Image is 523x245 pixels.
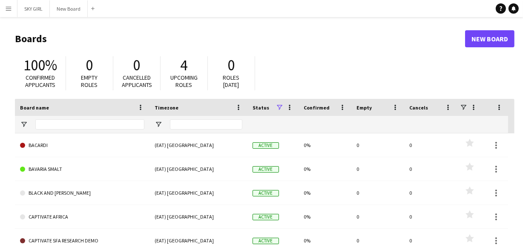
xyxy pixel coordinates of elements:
span: Cancelled applicants [122,74,152,89]
span: 0 [228,56,235,75]
div: (EAT) [GEOGRAPHIC_DATA] [149,205,247,228]
span: 0 [86,56,93,75]
a: New Board [465,30,514,47]
div: 0 [351,157,404,181]
span: Roles [DATE] [223,74,240,89]
input: Board name Filter Input [35,119,144,130]
span: Upcoming roles [170,74,198,89]
a: BAVARIA SMALT [20,157,144,181]
div: 0 [404,205,457,228]
a: BLACK AND [PERSON_NAME] [20,181,144,205]
span: Active [253,166,279,173]
button: Open Filter Menu [20,121,28,128]
div: 0 [351,133,404,157]
span: Confirmed applicants [26,74,56,89]
div: (EAT) [GEOGRAPHIC_DATA] [149,157,247,181]
input: Timezone Filter Input [170,119,242,130]
span: 4 [181,56,188,75]
button: New Board [50,0,88,17]
span: Active [253,190,279,196]
span: Active [253,142,279,149]
span: Confirmed [304,104,330,111]
a: BACARDI [20,133,144,157]
span: Active [253,214,279,220]
div: 0% [299,181,351,205]
span: Cancels [409,104,428,111]
span: Active [253,238,279,244]
div: (EAT) [GEOGRAPHIC_DATA] [149,133,247,157]
div: 0 [404,133,457,157]
span: Timezone [155,104,178,111]
div: 0 [351,205,404,228]
div: (EAT) [GEOGRAPHIC_DATA] [149,181,247,205]
div: 0% [299,157,351,181]
div: 0% [299,133,351,157]
span: 0 [133,56,141,75]
button: Open Filter Menu [155,121,162,128]
span: Empty [356,104,372,111]
span: Status [253,104,269,111]
span: 100% [23,56,57,75]
a: CAPTIVATE AFRICA [20,205,144,229]
span: Empty roles [81,74,98,89]
button: SKY GIRL [17,0,50,17]
div: 0 [351,181,404,205]
h1: Boards [15,32,465,45]
span: Board name [20,104,49,111]
div: 0% [299,205,351,228]
div: 0 [404,157,457,181]
div: 0 [404,181,457,205]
